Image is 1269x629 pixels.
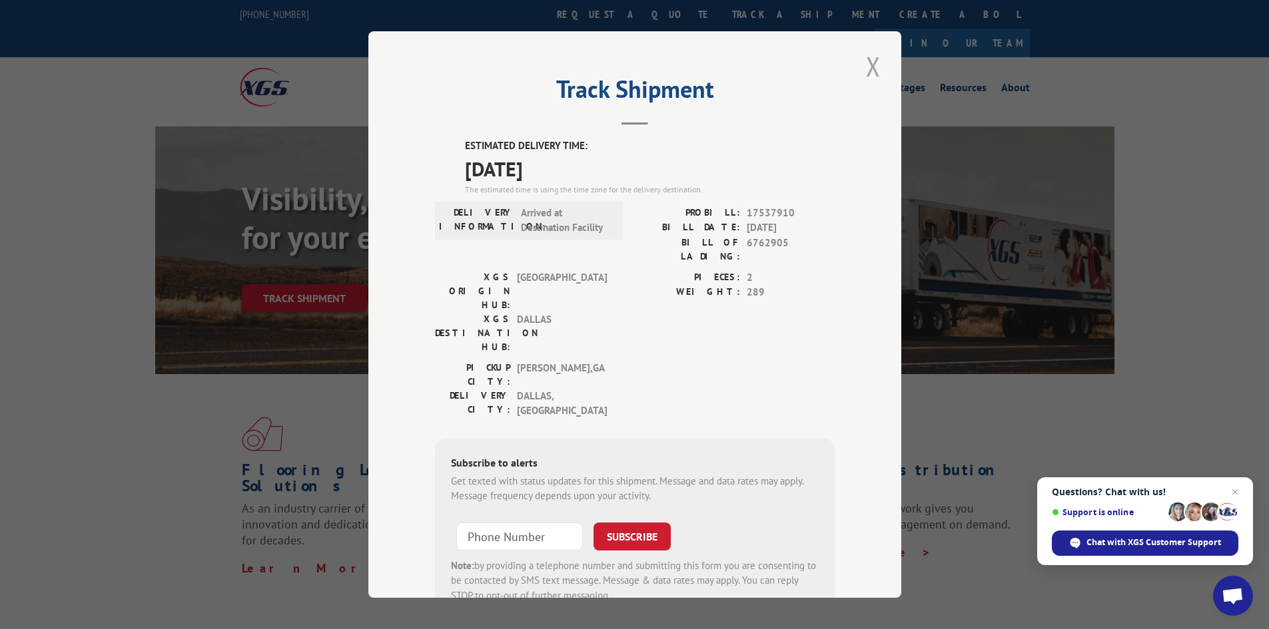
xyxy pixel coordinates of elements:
[1052,530,1238,556] span: Chat with XGS Customer Support
[747,285,835,300] span: 289
[635,270,740,286] label: PIECES:
[1052,487,1238,497] span: Questions? Chat with us!
[1213,576,1253,616] a: Open chat
[465,154,835,184] span: [DATE]
[456,523,583,550] input: Phone Number
[635,206,740,221] label: PROBILL:
[451,474,819,504] div: Get texted with status updates for this shipment. Message and data rates may apply. Message frequ...
[451,558,819,604] div: by providing a telephone number and submitting this form you are consenting to be contacted by SM...
[517,361,607,389] span: [PERSON_NAME] , GA
[635,220,740,236] label: BILL DATE:
[594,523,671,550] button: SUBSCRIBE
[862,48,885,85] button: Close modal
[1086,536,1221,548] span: Chat with XGS Customer Support
[517,312,607,354] span: DALLAS
[435,312,510,354] label: XGS DESTINATION HUB:
[635,285,740,300] label: WEIGHT:
[465,184,835,196] div: The estimated time is using the time zone for the delivery destination.
[747,220,835,236] span: [DATE]
[435,389,510,419] label: DELIVERY CITY:
[517,389,607,419] span: DALLAS , [GEOGRAPHIC_DATA]
[521,206,611,236] span: Arrived at Destination Facility
[435,361,510,389] label: PICKUP CITY:
[451,559,474,572] strong: Note:
[517,270,607,312] span: [GEOGRAPHIC_DATA]
[435,80,835,105] h2: Track Shipment
[435,270,510,312] label: XGS ORIGIN HUB:
[635,236,740,264] label: BILL OF LADING:
[747,206,835,221] span: 17537910
[465,138,835,154] label: ESTIMATED DELIVERY TIME:
[747,270,835,286] span: 2
[439,206,514,236] label: DELIVERY INFORMATION:
[747,236,835,264] span: 6762905
[451,455,819,474] div: Subscribe to alerts
[1052,507,1164,517] span: Support is online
